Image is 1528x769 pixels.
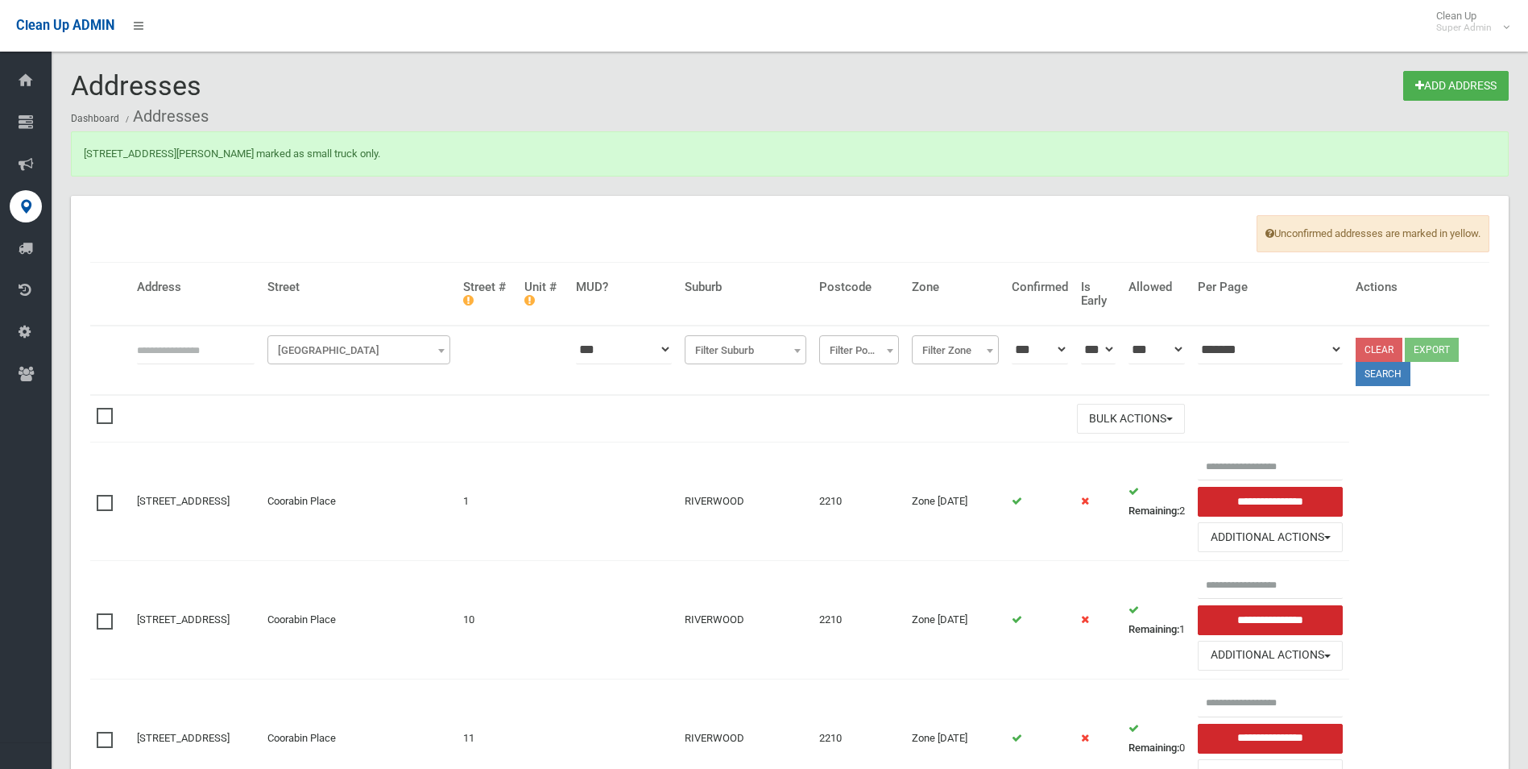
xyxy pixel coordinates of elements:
span: Filter Street [267,335,450,364]
a: [STREET_ADDRESS] [137,613,230,626]
td: RIVERWOOD [678,561,813,680]
span: Clean Up [1428,10,1508,34]
td: Zone [DATE] [905,443,1005,561]
span: Filter Street [271,339,446,362]
span: Filter Postcode [819,335,899,364]
button: Additional Actions [1198,641,1343,671]
span: Clean Up ADMIN [16,18,114,33]
button: Bulk Actions [1077,404,1185,434]
span: Filter Suburb [685,335,806,364]
h4: Confirmed [1012,281,1068,294]
span: Addresses [71,69,201,102]
h4: Per Page [1198,281,1343,294]
span: Filter Postcode [823,339,895,362]
span: Unconfirmed addresses are marked in yellow. [1257,215,1489,252]
small: Super Admin [1436,22,1492,34]
h4: Actions [1356,281,1483,294]
td: 2210 [813,561,905,680]
td: Coorabin Place [261,561,457,680]
a: Add Address [1403,71,1509,101]
h4: Suburb [685,281,806,294]
td: Zone [DATE] [905,561,1005,680]
td: Coorabin Place [261,443,457,561]
h4: Allowed [1128,281,1185,294]
strong: Remaining: [1128,505,1179,517]
td: 2 [1122,443,1191,561]
h4: MUD? [576,281,672,294]
h4: Postcode [819,281,899,294]
h4: Street [267,281,450,294]
h4: Zone [912,281,999,294]
a: Dashboard [71,113,119,124]
button: Export [1405,338,1459,362]
div: [STREET_ADDRESS][PERSON_NAME] marked as small truck only. [71,131,1509,177]
a: Clear [1356,338,1402,362]
td: 2210 [813,443,905,561]
td: 1 [457,443,519,561]
td: 10 [457,561,519,680]
a: [STREET_ADDRESS] [137,495,230,507]
h4: Street # [463,281,512,307]
td: RIVERWOOD [678,443,813,561]
span: Filter Suburb [689,339,802,362]
li: Addresses [122,102,209,131]
button: Additional Actions [1198,522,1343,552]
strong: Remaining: [1128,623,1179,635]
span: Filter Zone [916,339,995,362]
button: Search [1356,362,1410,386]
span: Filter Zone [912,335,999,364]
a: [STREET_ADDRESS] [137,732,230,744]
strong: Remaining: [1128,742,1179,754]
h4: Address [137,281,255,294]
h4: Unit # [524,281,563,307]
h4: Is Early [1081,281,1116,307]
td: 1 [1122,561,1191,680]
